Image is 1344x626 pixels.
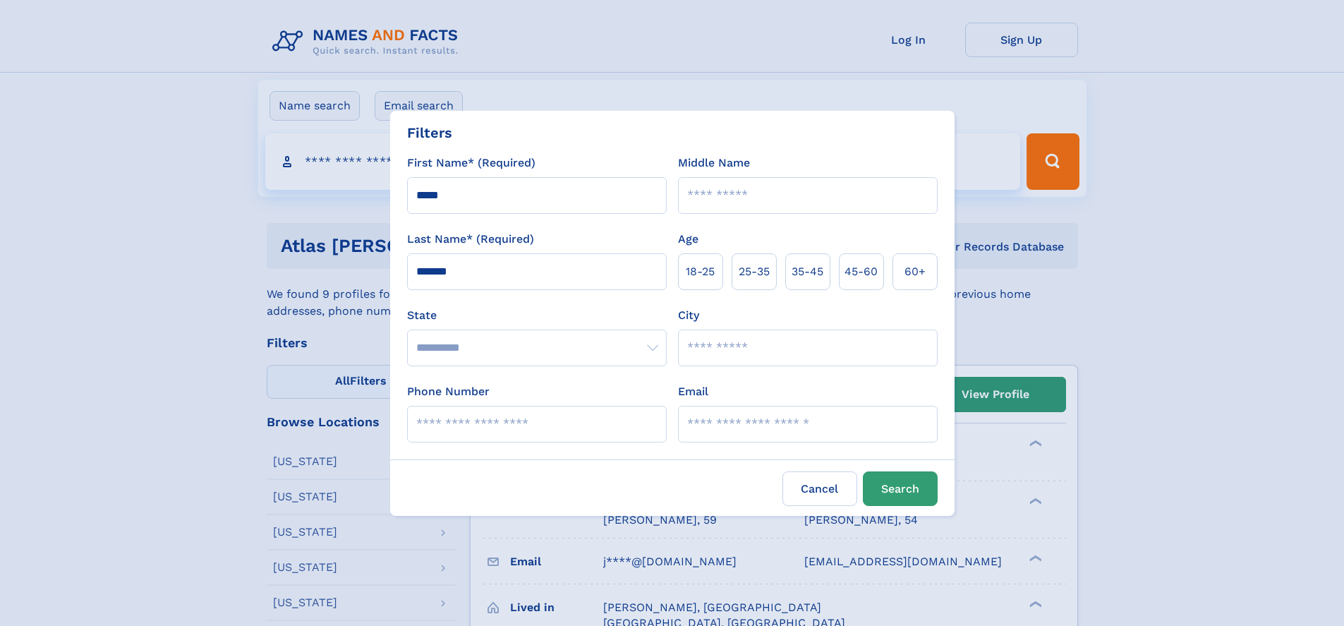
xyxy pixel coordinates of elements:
div: Filters [407,122,452,143]
span: 18‑25 [686,263,715,280]
label: Age [678,231,698,248]
label: First Name* (Required) [407,155,535,171]
label: Email [678,383,708,400]
span: 25‑35 [739,263,770,280]
label: Middle Name [678,155,750,171]
span: 45‑60 [844,263,878,280]
label: State [407,307,667,324]
button: Search [863,471,938,506]
label: City [678,307,699,324]
span: 35‑45 [792,263,823,280]
label: Last Name* (Required) [407,231,534,248]
span: 60+ [904,263,926,280]
label: Phone Number [407,383,490,400]
label: Cancel [782,471,857,506]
